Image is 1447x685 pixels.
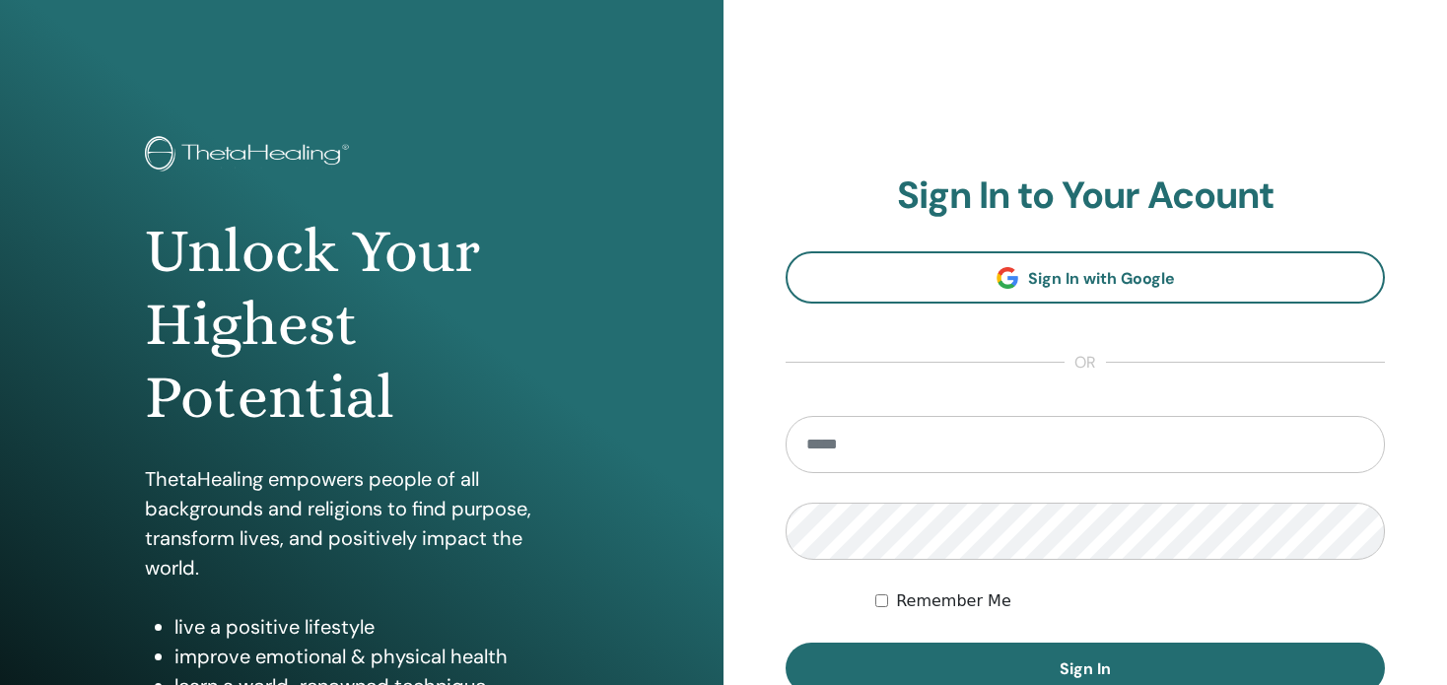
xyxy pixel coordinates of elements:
[896,589,1011,613] label: Remember Me
[786,173,1385,219] h2: Sign In to Your Acount
[1065,351,1106,375] span: or
[786,251,1385,304] a: Sign In with Google
[875,589,1385,613] div: Keep me authenticated indefinitely or until I manually logout
[174,612,578,642] li: live a positive lifestyle
[145,215,578,435] h1: Unlock Your Highest Potential
[1060,658,1111,679] span: Sign In
[1028,268,1175,289] span: Sign In with Google
[174,642,578,671] li: improve emotional & physical health
[145,464,578,582] p: ThetaHealing empowers people of all backgrounds and religions to find purpose, transform lives, a...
